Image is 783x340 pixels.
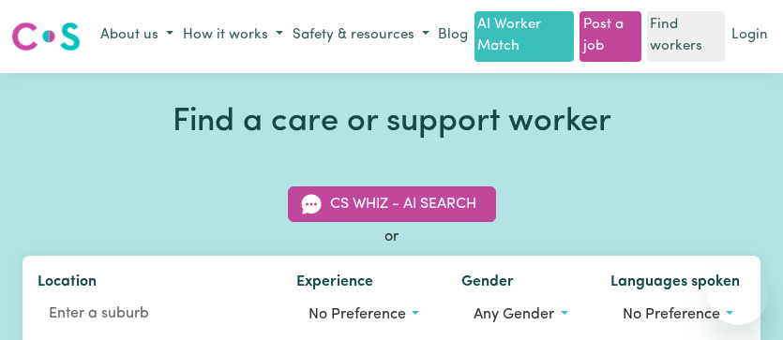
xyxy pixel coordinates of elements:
button: CS Whiz - AI Search [288,186,496,222]
label: Experience [296,271,373,297]
a: Blog [434,22,472,51]
label: Location [38,271,97,297]
span: Any gender [474,307,554,322]
span: No preference [623,307,720,322]
a: Find workers [647,11,725,62]
h1: Find a care or support worker [23,103,760,141]
button: Worker gender preference [461,297,580,333]
button: Safety & resources [288,21,434,52]
a: AI Worker Match [474,11,574,62]
label: Gender [461,271,514,297]
input: Enter a suburb [38,297,266,331]
img: Careseekers logo [11,20,81,53]
iframe: Button to launch messaging window [708,265,768,325]
button: Worker experience options [296,297,431,333]
button: How it works [178,21,288,52]
label: Languages spoken [610,271,740,297]
div: or [23,226,760,248]
a: Post a job [580,11,640,62]
button: Worker language preferences [610,297,745,333]
button: About us [96,21,178,52]
a: Careseekers logo [11,15,81,58]
span: No preference [309,307,406,322]
a: Login [728,22,772,51]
